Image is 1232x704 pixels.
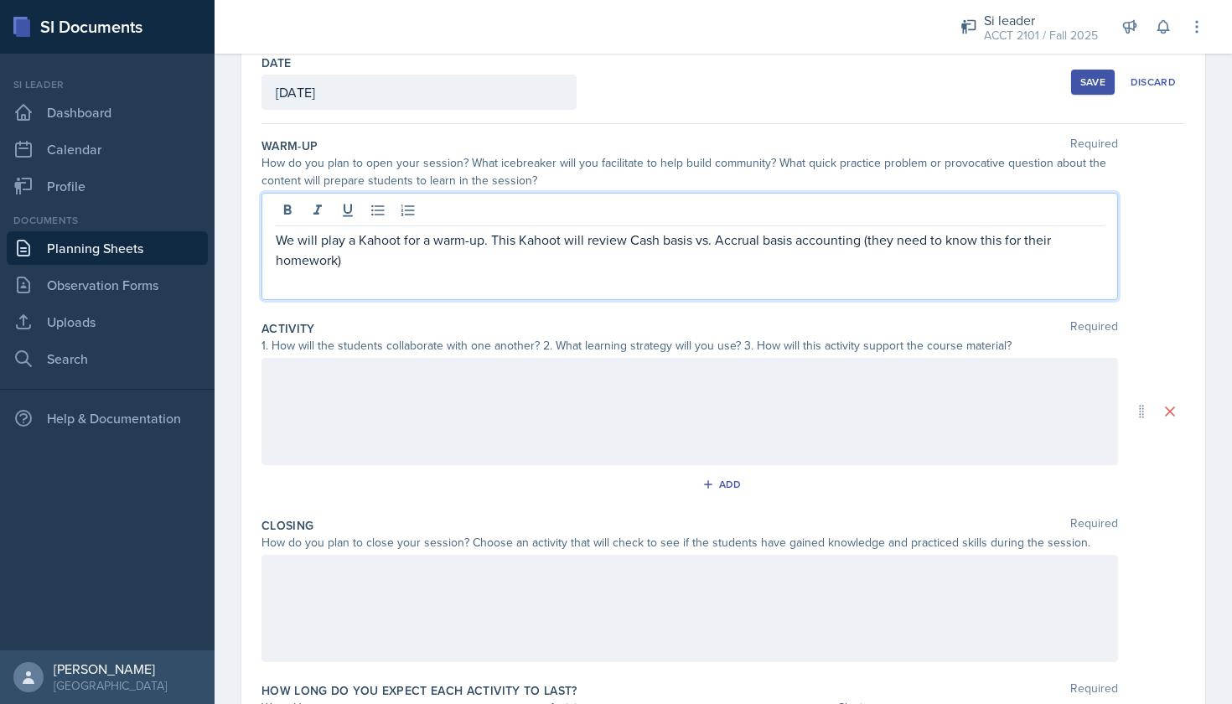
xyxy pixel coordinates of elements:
div: How do you plan to open your session? What icebreaker will you facilitate to help build community... [261,154,1118,189]
a: Profile [7,169,208,203]
a: Uploads [7,305,208,339]
div: [PERSON_NAME] [54,660,167,677]
label: Date [261,54,291,71]
label: Activity [261,320,315,337]
div: 1. How will the students collaborate with one another? 2. What learning strategy will you use? 3.... [261,337,1118,355]
div: Discard [1131,75,1176,89]
span: Required [1070,682,1118,699]
span: Required [1070,320,1118,337]
div: Si leader [984,10,1098,30]
div: ACCT 2101 / Fall 2025 [984,27,1098,44]
a: Calendar [7,132,208,166]
a: Observation Forms [7,268,208,302]
a: Planning Sheets [7,231,208,265]
button: Discard [1121,70,1185,95]
label: Warm-Up [261,137,318,154]
span: Required [1070,137,1118,154]
div: Documents [7,213,208,228]
a: Dashboard [7,96,208,129]
div: [GEOGRAPHIC_DATA] [54,677,167,694]
p: We will play a Kahoot for a warm-up. This Kahoot will review Cash basis vs. Accrual basis account... [276,230,1104,270]
div: Save [1080,75,1105,89]
label: Closing [261,517,313,534]
button: Save [1071,70,1115,95]
a: Search [7,342,208,375]
span: Required [1070,517,1118,534]
div: How do you plan to close your session? Choose an activity that will check to see if the students ... [261,534,1118,551]
div: Help & Documentation [7,401,208,435]
div: Si leader [7,77,208,92]
div: Add [706,478,742,491]
button: Add [696,472,751,497]
label: How long do you expect each activity to last? [261,682,577,699]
